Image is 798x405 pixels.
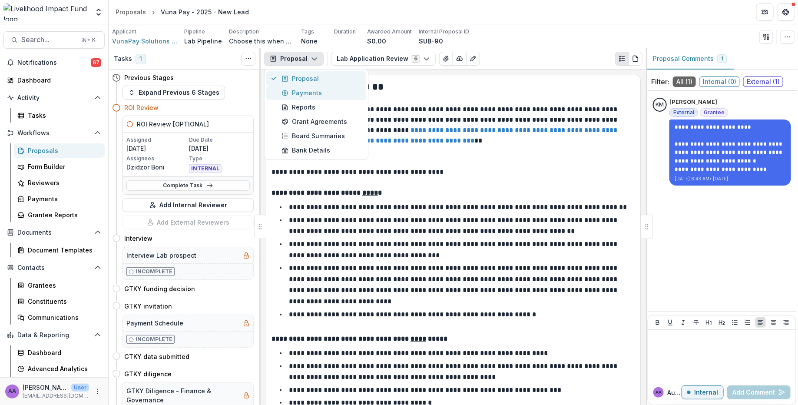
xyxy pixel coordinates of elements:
[704,317,714,328] button: Heading 1
[656,102,664,108] div: Koya Matsuno
[229,37,294,46] p: Choose this when adding a new proposal to the first stage of a pipeline.
[28,178,98,187] div: Reviewers
[727,385,791,399] button: Add Comment
[21,36,76,44] span: Search...
[743,76,783,87] span: External ( 1 )
[28,162,98,171] div: Form Builder
[281,89,361,98] div: Payments
[301,37,318,46] p: None
[768,317,779,328] button: Align Center
[14,143,105,158] a: Proposals
[126,251,196,260] h5: Interview Lab prospect
[717,317,727,328] button: Heading 2
[281,74,361,83] div: Proposal
[124,302,172,311] h4: GTKY invitation
[419,28,469,36] p: Internal Proposal ID
[114,55,132,63] h3: Tasks
[71,384,89,392] p: User
[28,281,98,290] div: Grantees
[123,86,225,100] button: Expand Previous 6 Stages
[669,98,717,106] p: [PERSON_NAME]
[28,348,98,357] div: Dashboard
[3,91,105,105] button: Open Activity
[3,31,105,49] button: Search...
[694,389,718,396] p: Internal
[651,76,669,87] p: Filter:
[17,94,91,102] span: Activity
[781,317,791,328] button: Align Right
[17,129,91,137] span: Workflows
[14,192,105,206] a: Payments
[93,386,103,397] button: More
[28,210,98,219] div: Grantee Reports
[123,216,254,229] button: Add External Reviewers
[667,388,682,397] p: Aude A
[123,198,254,212] button: Add Internal Reviewer
[14,294,105,309] a: Constituents
[721,56,723,62] span: 1
[281,146,361,155] div: Bank Details
[14,159,105,174] a: Form Builder
[124,284,195,293] h4: GTKY funding decision
[3,126,105,140] button: Open Workflows
[124,73,174,82] h4: Previous Stages
[439,52,453,66] button: View Attached Files
[124,352,189,361] h4: GTKY data submitted
[126,386,239,405] h5: GTKY Diligence - Finance & Governance
[704,110,725,116] span: Grantee
[189,164,222,173] span: INTERNAL
[755,317,766,328] button: Align Left
[281,103,361,112] div: Reports
[3,3,89,21] img: Livelihood Impact Fund logo
[184,37,222,46] p: Lab Pipeline
[112,6,149,18] a: Proposals
[136,268,172,276] p: Incomplete
[189,144,250,153] p: [DATE]
[3,226,105,239] button: Open Documents
[242,52,255,66] button: Toggle View Cancelled Tasks
[189,136,250,144] p: Due Date
[14,345,105,360] a: Dashboard
[14,108,105,123] a: Tasks
[699,76,740,87] span: Internal ( 0 )
[17,332,91,339] span: Data & Reporting
[17,59,91,66] span: Notifications
[126,155,187,163] p: Assignees
[28,246,98,255] div: Document Templates
[28,111,98,120] div: Tasks
[28,194,98,203] div: Payments
[80,35,97,45] div: ⌘ + K
[28,297,98,306] div: Constituents
[28,364,98,373] div: Advanced Analytics
[730,317,740,328] button: Bullet List
[756,3,774,21] button: Partners
[184,28,205,36] p: Pipeline
[112,37,177,46] a: VunaPay Solutions Limited
[14,243,105,257] a: Document Templates
[646,48,734,70] button: Proposal Comments
[673,110,694,116] span: External
[136,335,172,343] p: Incomplete
[161,7,249,17] div: Vuna Pay - 2025 - New Lead
[112,6,252,18] nav: breadcrumb
[189,155,250,163] p: Type
[14,176,105,190] a: Reviewers
[656,390,662,395] div: Aude Anquetil
[629,52,642,66] button: PDF view
[126,144,187,153] p: [DATE]
[126,136,187,144] p: Assigned
[3,73,105,87] a: Dashboard
[17,76,98,85] div: Dashboard
[3,328,105,342] button: Open Data & Reporting
[301,28,314,36] p: Tags
[17,229,91,236] span: Documents
[466,52,480,66] button: Edit as form
[691,317,702,328] button: Strike
[264,52,324,66] button: Proposal
[14,362,105,376] a: Advanced Analytics
[229,28,259,36] p: Description
[367,37,386,46] p: $0.00
[678,317,689,328] button: Italicize
[23,392,89,400] p: [EMAIL_ADDRESS][DOMAIN_NAME]
[126,180,250,191] a: Complete Task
